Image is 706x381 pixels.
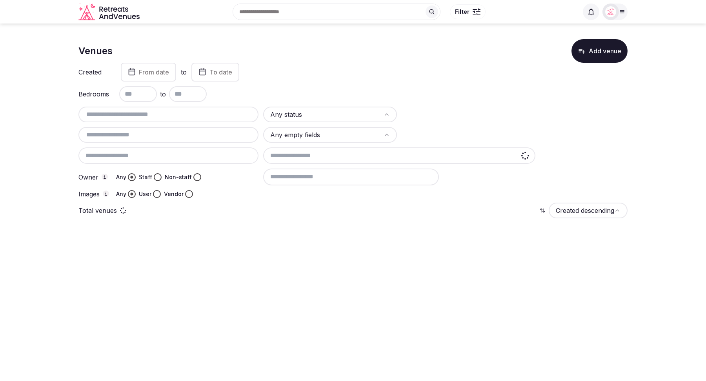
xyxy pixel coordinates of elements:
h1: Venues [78,44,113,58]
label: Any [116,190,126,198]
span: to [160,89,166,99]
label: Vendor [164,190,184,198]
label: Any [116,173,126,181]
label: Owner [78,174,110,181]
label: Bedrooms [78,91,110,97]
label: User [139,190,151,198]
img: Matt Grant Oakes [605,6,616,17]
span: From date [139,68,169,76]
button: Filter [450,4,486,19]
label: Staff [139,173,152,181]
button: Add venue [571,39,628,63]
a: Visit the homepage [78,3,141,21]
span: To date [209,68,232,76]
label: Images [78,190,110,198]
svg: Retreats and Venues company logo [78,3,141,21]
button: From date [121,63,176,82]
button: Owner [102,174,108,180]
label: to [181,68,187,76]
label: Non-staff [165,173,192,181]
span: Filter [455,8,469,16]
button: To date [191,63,239,82]
label: Created [78,69,110,75]
p: Total venues [78,206,117,215]
button: Images [103,190,109,197]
